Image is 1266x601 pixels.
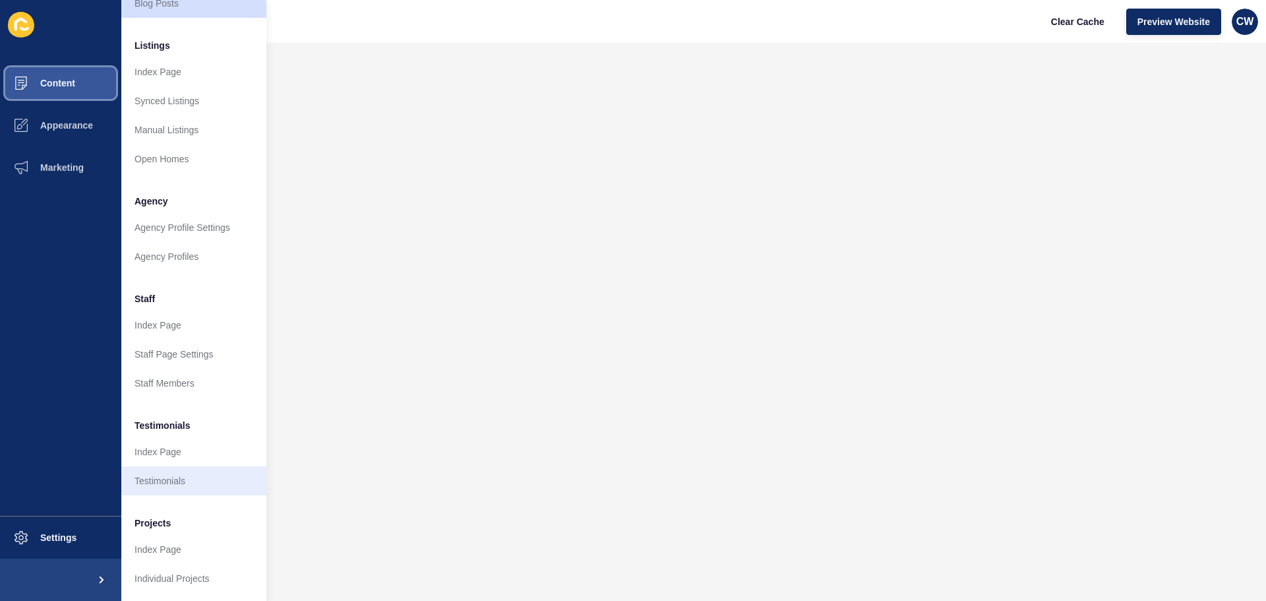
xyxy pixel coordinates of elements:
a: Open Homes [121,144,266,174]
span: Staff [135,292,155,305]
a: Individual Projects [121,564,266,593]
a: Agency Profile Settings [121,213,266,242]
span: Preview Website [1137,15,1210,28]
span: Projects [135,517,171,530]
a: Index Page [121,57,266,86]
a: Index Page [121,311,266,340]
a: Testimonials [121,466,266,495]
a: Synced Listings [121,86,266,115]
a: Agency Profiles [121,242,266,271]
span: Testimonials [135,419,191,432]
span: Listings [135,39,170,52]
a: Staff Members [121,369,266,398]
a: Manual Listings [121,115,266,144]
a: Index Page [121,437,266,466]
span: Agency [135,195,168,208]
span: CW [1236,15,1254,28]
button: Clear Cache [1040,9,1116,35]
button: Preview Website [1126,9,1221,35]
a: Staff Page Settings [121,340,266,369]
span: Clear Cache [1051,15,1104,28]
a: Index Page [121,535,266,564]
